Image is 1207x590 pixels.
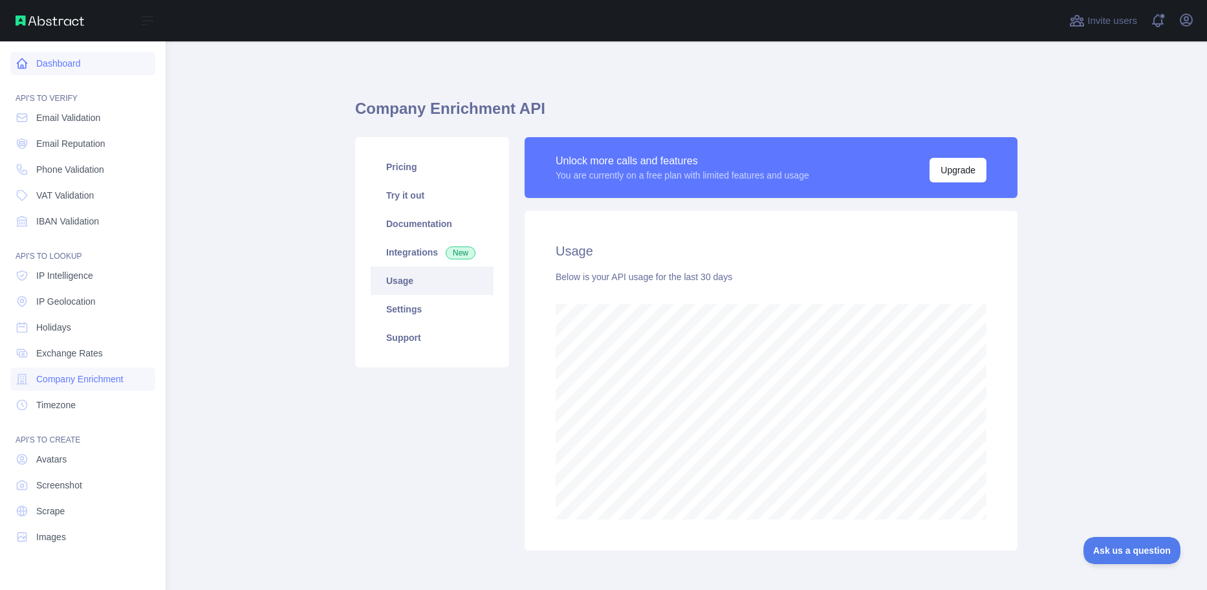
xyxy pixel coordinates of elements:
span: IBAN Validation [36,215,99,228]
div: You are currently on a free plan with limited features and usage [556,169,809,182]
a: Company Enrichment [10,367,155,391]
a: Try it out [371,181,494,210]
span: Invite users [1087,14,1137,28]
button: Invite users [1067,10,1140,31]
a: Screenshot [10,474,155,497]
h1: Company Enrichment API [355,98,1017,129]
h2: Usage [556,242,986,260]
a: IBAN Validation [10,210,155,233]
a: Scrape [10,499,155,523]
span: Screenshot [36,479,82,492]
span: Email Validation [36,111,100,124]
span: Phone Validation [36,163,104,176]
span: Avatars [36,453,67,466]
a: Avatars [10,448,155,471]
a: Pricing [371,153,494,181]
div: Below is your API usage for the last 30 days [556,270,986,283]
a: IP Geolocation [10,290,155,313]
a: IP Intelligence [10,264,155,287]
iframe: Toggle Customer Support [1083,537,1181,564]
span: Company Enrichment [36,373,124,386]
a: Documentation [371,210,494,238]
a: Settings [371,295,494,323]
a: Timezone [10,393,155,417]
a: Images [10,525,155,549]
span: Holidays [36,321,71,334]
div: API'S TO VERIFY [10,78,155,104]
a: Dashboard [10,52,155,75]
div: Unlock more calls and features [556,153,809,169]
a: Integrations New [371,238,494,267]
div: API'S TO LOOKUP [10,235,155,261]
a: Support [371,323,494,352]
span: VAT Validation [36,189,94,202]
div: API'S TO CREATE [10,419,155,445]
a: Exchange Rates [10,342,155,365]
span: IP Geolocation [36,295,96,308]
a: Phone Validation [10,158,155,181]
span: Email Reputation [36,137,105,150]
span: Scrape [36,505,65,518]
span: Timezone [36,399,76,411]
span: Images [36,530,66,543]
span: Exchange Rates [36,347,103,360]
a: VAT Validation [10,184,155,207]
a: Usage [371,267,494,295]
a: Email Validation [10,106,155,129]
img: Abstract API [16,16,84,26]
a: Holidays [10,316,155,339]
span: New [446,246,475,259]
span: IP Intelligence [36,269,93,282]
button: Upgrade [930,158,986,182]
a: Email Reputation [10,132,155,155]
